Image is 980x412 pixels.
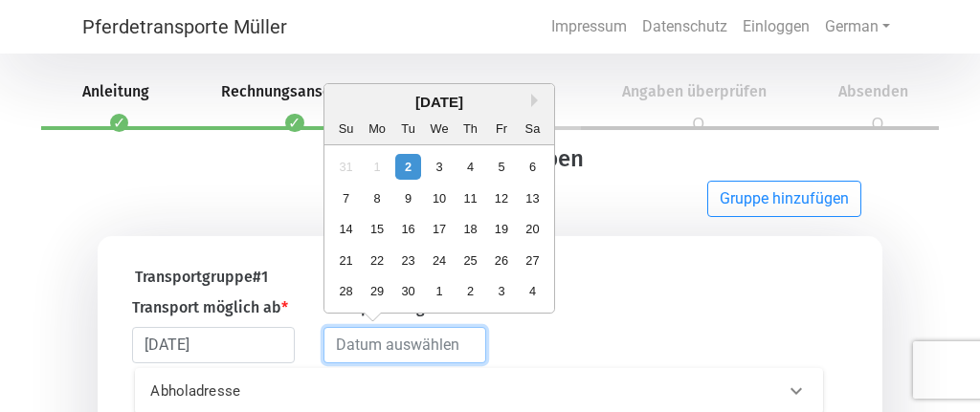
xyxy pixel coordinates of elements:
p: Abholadresse [150,380,433,402]
div: Not available Sunday, August 31st, 2025 [333,154,359,180]
div: Choose Wednesday, September 17th, 2025 [427,216,453,242]
div: Choose Saturday, October 4th, 2025 [520,278,546,304]
span: Anleitung [59,82,172,100]
label: Transportgruppe # 1 [135,266,268,289]
div: Choose Sunday, September 14th, 2025 [333,216,359,242]
div: Choose Thursday, September 4th, 2025 [457,154,483,180]
div: Choose Friday, September 26th, 2025 [489,248,515,273]
div: Choose Tuesday, September 16th, 2025 [395,216,421,242]
div: Choose Monday, September 29th, 2025 [365,278,390,304]
input: Datum auswählen [132,327,295,363]
span: Rechnungsanschrift [198,82,384,100]
div: Choose Tuesday, September 9th, 2025 [395,185,421,211]
div: Choose Monday, September 22nd, 2025 [365,248,390,273]
div: Choose Thursday, September 11th, 2025 [457,185,483,211]
div: Sa [520,116,546,141]
div: Choose Sunday, September 7th, 2025 [333,185,359,211]
a: German [817,8,898,46]
div: month 2025-09 [331,152,548,307]
div: [DATE] [324,92,554,114]
button: Gruppe hinzufügen [707,181,861,217]
div: Choose Friday, September 19th, 2025 [489,216,515,242]
div: Choose Tuesday, September 2nd, 2025 [395,154,421,180]
a: Einloggen [735,8,817,46]
div: Choose Saturday, September 13th, 2025 [520,185,546,211]
div: Choose Friday, September 12th, 2025 [489,185,515,211]
span: Absenden [815,82,931,100]
div: Choose Monday, September 8th, 2025 [365,185,390,211]
div: Choose Wednesday, October 1st, 2025 [427,278,453,304]
div: Choose Friday, September 5th, 2025 [489,154,515,180]
div: Tu [395,116,421,141]
div: Choose Tuesday, September 30th, 2025 [395,278,421,304]
div: Choose Thursday, October 2nd, 2025 [457,278,483,304]
input: Datum auswählen [323,327,486,363]
div: Choose Saturday, September 20th, 2025 [520,216,546,242]
a: Pferdetransporte Müller [82,8,287,46]
button: Next Month [531,94,545,107]
div: We [427,116,453,141]
span: Transportgruppe [410,82,573,100]
div: Choose Saturday, September 27th, 2025 [520,248,546,273]
div: Th [457,116,483,141]
div: Choose Thursday, September 18th, 2025 [457,216,483,242]
div: Choose Friday, October 3rd, 2025 [489,278,515,304]
div: Choose Sunday, September 21st, 2025 [333,248,359,273]
span: Angaben überprüfen [599,82,790,100]
div: Choose Thursday, September 25th, 2025 [457,248,483,273]
div: Choose Sunday, September 28th, 2025 [333,278,359,304]
div: Choose Saturday, September 6th, 2025 [520,154,546,180]
a: Datenschutz [635,8,735,46]
label: Transport möglich ab [132,296,288,319]
div: Choose Wednesday, September 3rd, 2025 [427,154,453,180]
div: Fr [489,116,515,141]
div: Su [333,116,359,141]
div: Not available Monday, September 1st, 2025 [365,154,390,180]
div: Choose Wednesday, September 10th, 2025 [427,185,453,211]
div: Mo [365,116,390,141]
a: Impressum [544,8,635,46]
div: Choose Monday, September 15th, 2025 [365,216,390,242]
div: Choose Tuesday, September 23rd, 2025 [395,248,421,273]
div: Choose Wednesday, September 24th, 2025 [427,248,453,273]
